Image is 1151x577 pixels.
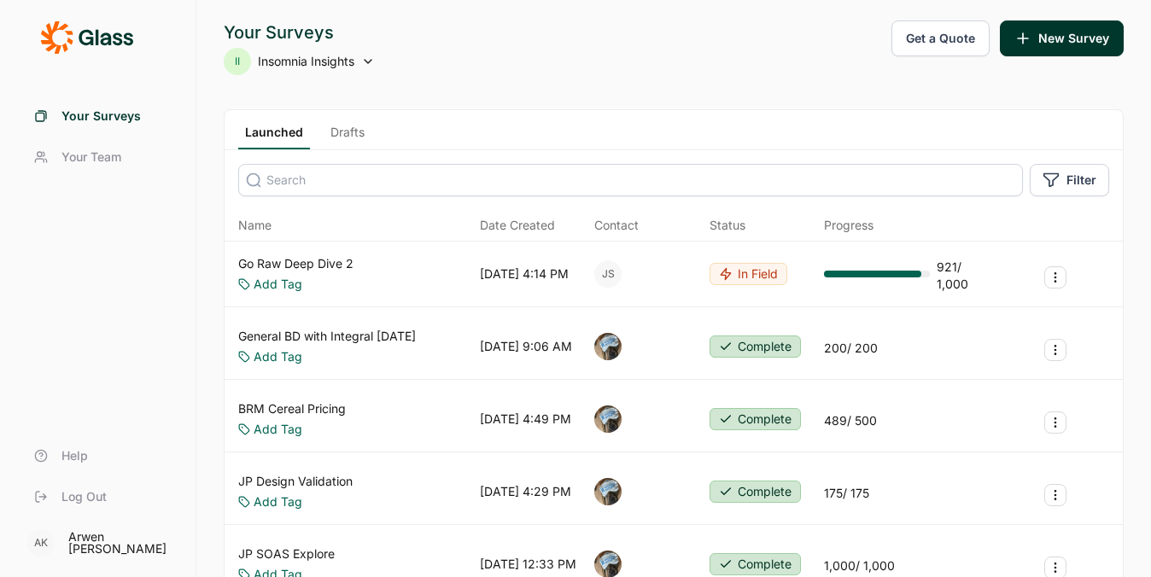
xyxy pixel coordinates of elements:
[27,529,55,557] div: AK
[1044,411,1066,434] button: Survey Actions
[254,276,302,293] a: Add Tag
[480,265,569,283] div: [DATE] 4:14 PM
[324,124,371,149] a: Drafts
[710,553,801,575] button: Complete
[480,483,571,500] div: [DATE] 4:29 PM
[891,20,990,56] button: Get a Quote
[710,481,801,503] button: Complete
[61,447,88,464] span: Help
[224,20,375,44] div: Your Surveys
[238,545,335,562] a: JP SOAS Explore
[480,217,555,234] span: Date Created
[238,255,353,272] a: Go Raw Deep Dive 2
[61,149,121,166] span: Your Team
[238,328,416,345] a: General BD with Integral [DATE]
[254,348,302,365] a: Add Tag
[594,405,622,433] img: ocn8z7iqvmiiaveqkfqd.png
[1066,172,1096,189] span: Filter
[238,473,353,490] a: JP Design Validation
[937,259,995,293] div: 921 / 1,000
[1044,484,1066,506] button: Survey Actions
[238,400,346,417] a: BRM Cereal Pricing
[710,408,801,430] button: Complete
[594,333,622,360] img: ocn8z7iqvmiiaveqkfqd.png
[480,556,576,573] div: [DATE] 12:33 PM
[1030,164,1109,196] button: Filter
[710,217,745,234] div: Status
[1044,339,1066,361] button: Survey Actions
[480,411,571,428] div: [DATE] 4:49 PM
[1044,266,1066,288] button: Survey Actions
[824,485,869,502] div: 175 / 175
[710,263,787,285] button: In Field
[824,217,873,234] div: Progress
[61,108,141,125] span: Your Surveys
[258,53,354,70] span: Insomnia Insights
[238,124,310,149] a: Launched
[238,217,272,234] span: Name
[824,557,895,574] div: 1,000 / 1,000
[238,164,1023,196] input: Search
[254,421,302,438] a: Add Tag
[824,340,878,357] div: 200 / 200
[594,260,622,288] div: JS
[710,335,801,358] button: Complete
[224,48,251,75] div: II
[824,412,877,429] div: 489 / 500
[61,488,107,505] span: Log Out
[1000,20,1124,56] button: New Survey
[594,217,639,234] div: Contact
[68,531,175,555] div: Arwen [PERSON_NAME]
[254,493,302,510] a: Add Tag
[594,478,622,505] img: ocn8z7iqvmiiaveqkfqd.png
[480,338,572,355] div: [DATE] 9:06 AM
